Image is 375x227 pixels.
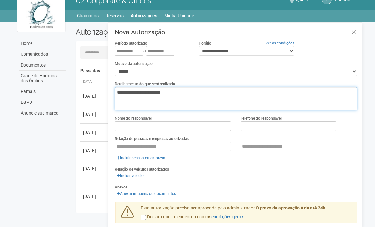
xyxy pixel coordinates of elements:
[19,49,66,60] a: Comunicados
[115,172,146,179] a: Incluir veículo
[115,184,127,190] label: Anexos
[164,11,194,20] a: Minha Unidade
[115,81,175,87] label: Detalhamento do que será realizado
[136,205,357,223] div: Esta autorização precisa ser aprovada pelo administrador.
[141,215,146,220] input: Declaro que li e concordo com oscondições gerais
[80,68,353,73] h4: Passadas
[115,29,357,35] h3: Nova Autorização
[256,205,327,210] strong: O prazo de aprovação é de até 24h.
[19,71,66,86] a: Grade de Horários dos Ônibus
[141,214,244,220] label: Declaro que li e concordo com os
[106,11,124,20] a: Reservas
[19,97,66,108] a: LGPD
[83,93,106,99] div: [DATE]
[19,38,66,49] a: Home
[115,167,169,172] label: Relação de veículos autorizados
[131,11,157,20] a: Autorizações
[19,60,66,71] a: Documentos
[76,27,212,37] h2: Autorizações
[83,166,106,172] div: [DATE]
[199,40,211,46] label: Horário
[19,108,66,118] a: Anuncie sua marca
[115,116,152,121] label: Nome do responsável
[115,46,189,56] div: a
[115,61,153,67] label: Motivo da autorização
[115,40,147,46] label: Período autorizado
[211,214,244,219] a: condições gerais
[265,41,294,45] a: Ver as condições
[83,129,106,136] div: [DATE]
[80,77,109,87] th: Data
[83,111,106,117] div: [DATE]
[115,136,189,142] label: Relação de pessoas e empresas autorizadas
[19,86,66,97] a: Ramais
[83,147,106,154] div: [DATE]
[77,11,99,20] a: Chamados
[241,116,282,121] label: Telefone do responsável
[115,154,167,161] a: Incluir pessoa ou empresa
[115,190,178,197] a: Anexar imagens ou documentos
[83,193,106,200] div: [DATE]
